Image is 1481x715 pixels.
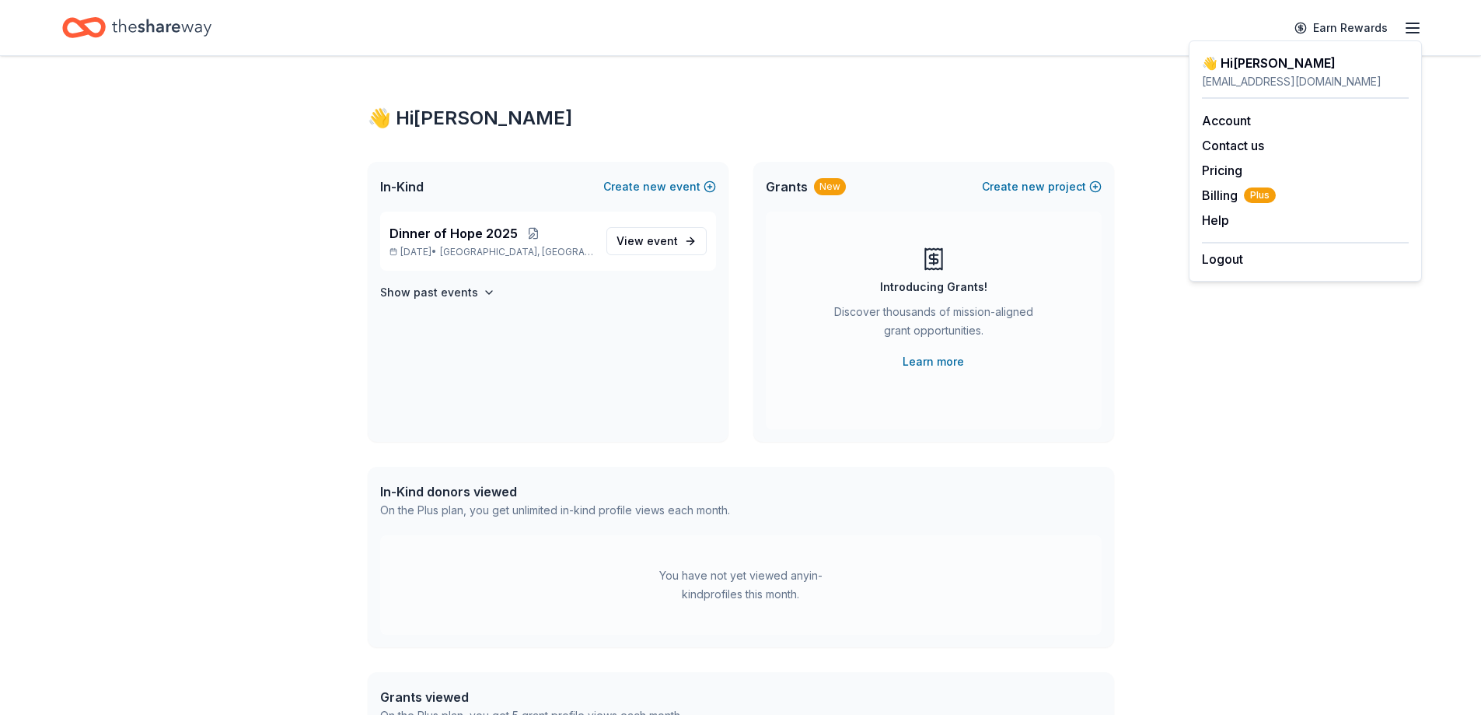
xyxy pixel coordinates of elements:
button: Show past events [380,283,495,302]
div: 👋 Hi [PERSON_NAME] [368,106,1114,131]
h4: Show past events [380,283,478,302]
span: In-Kind [380,177,424,196]
span: Grants [766,177,808,196]
span: event [647,234,678,247]
div: On the Plus plan, you get unlimited in-kind profile views each month. [380,501,730,520]
span: Billing [1202,186,1276,205]
span: View [617,232,678,251]
a: Account [1202,113,1251,128]
span: Dinner of Hope 2025 [389,224,518,243]
div: You have not yet viewed any in-kind profiles this month. [644,566,838,604]
div: [EMAIL_ADDRESS][DOMAIN_NAME] [1202,72,1409,91]
div: Discover thousands of mission-aligned grant opportunities. [828,303,1039,346]
button: Help [1202,211,1229,230]
a: Learn more [903,352,964,371]
button: Createnewproject [982,177,1102,196]
a: View event [606,227,707,255]
div: New [814,178,846,195]
span: [GEOGRAPHIC_DATA], [GEOGRAPHIC_DATA] [440,246,593,258]
div: 👋 Hi [PERSON_NAME] [1202,54,1409,72]
div: Grants viewed [380,688,683,706]
a: Pricing [1202,163,1242,178]
button: Logout [1202,250,1243,268]
span: new [643,177,666,196]
button: Contact us [1202,136,1264,155]
div: In-Kind donors viewed [380,482,730,501]
span: Plus [1244,188,1276,203]
a: Home [62,9,211,46]
div: Introducing Grants! [880,278,987,296]
a: Earn Rewards [1285,14,1397,42]
button: Createnewevent [603,177,716,196]
p: [DATE] • [389,246,594,258]
span: new [1022,177,1045,196]
button: BillingPlus [1202,186,1276,205]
